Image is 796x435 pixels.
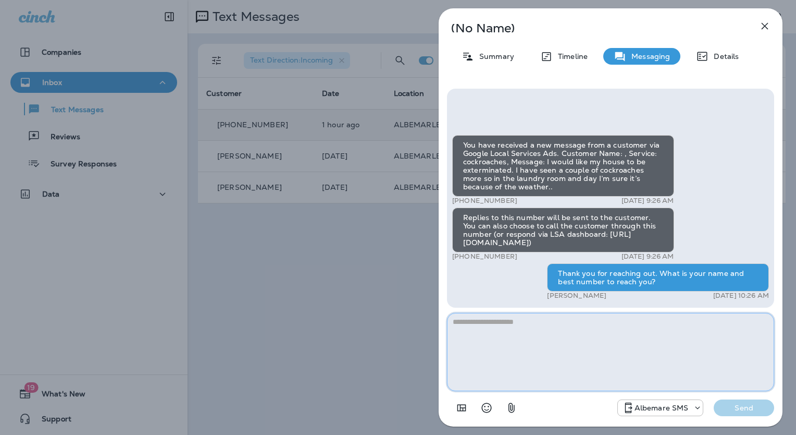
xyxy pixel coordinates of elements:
[618,402,703,414] div: +1 (252) 600-3555
[452,252,517,261] p: [PHONE_NUMBER]
[452,135,674,197] div: You have received a new message from a customer via Google Local Services Ads. Customer Name: , S...
[635,404,689,412] p: Albemare SMS
[474,52,514,61] p: Summary
[452,197,517,205] p: [PHONE_NUMBER]
[626,52,670,61] p: Messaging
[621,197,674,205] p: [DATE] 9:26 AM
[451,397,472,418] button: Add in a premade template
[621,252,674,261] p: [DATE] 9:26 AM
[452,208,674,252] div: Replies to this number will be sent to the customer. You can also choose to call the customer thr...
[708,52,739,61] p: Details
[451,24,736,32] p: (No Name)
[713,292,769,300] p: [DATE] 10:26 AM
[553,52,588,61] p: Timeline
[547,263,769,292] div: Thank you for reaching out. What is your name and best number to reach you?
[547,292,606,300] p: [PERSON_NAME]
[476,397,497,418] button: Select an emoji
